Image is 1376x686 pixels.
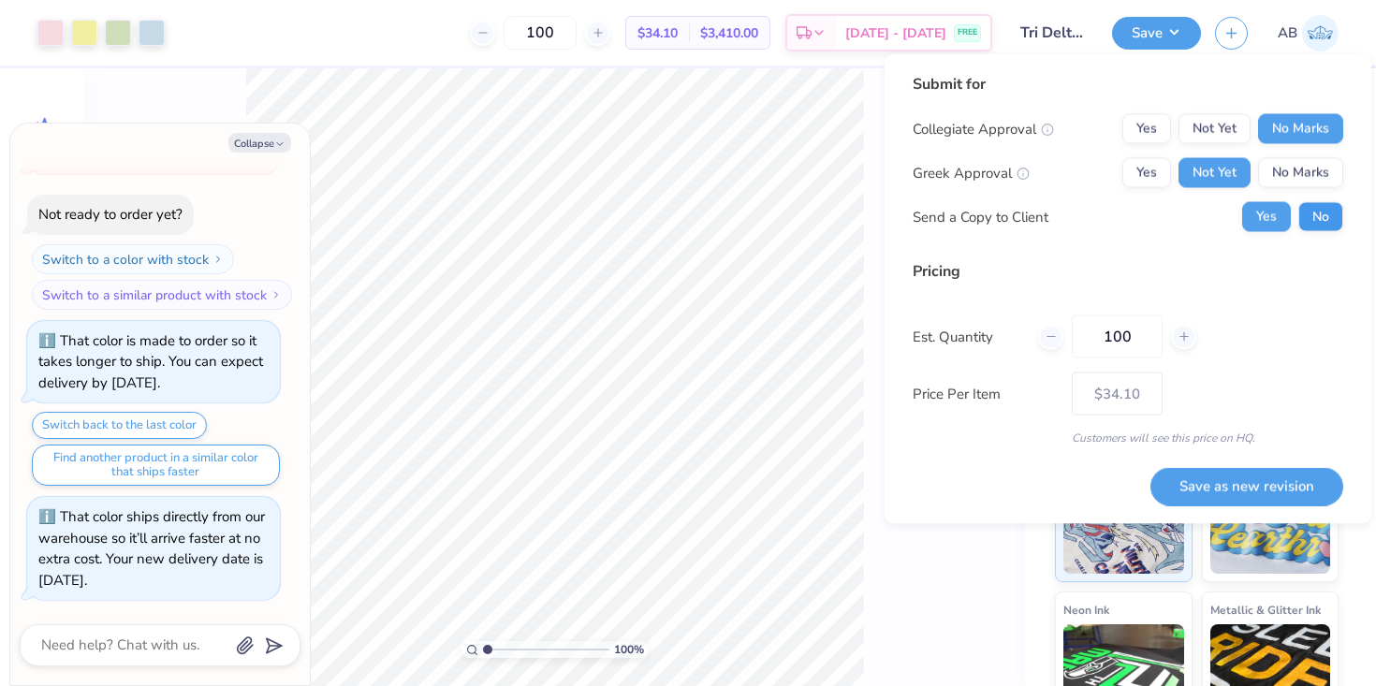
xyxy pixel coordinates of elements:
img: Amelie Bullen [1302,15,1339,51]
div: Collegiate Approval [913,118,1054,139]
img: Standard [1063,480,1184,574]
button: Switch to a similar product with stock [32,280,292,310]
button: Save as new revision [1150,467,1343,505]
span: $3,410.00 [700,23,758,43]
button: No Marks [1258,158,1343,188]
button: Yes [1122,158,1171,188]
span: $34.10 [637,23,678,43]
button: Switch to a color with stock [32,244,234,274]
button: No [1298,202,1343,232]
img: Switch to a color with stock [212,254,224,265]
a: AB [1278,15,1339,51]
div: Not ready to order yet? [38,205,183,224]
img: Switch to a similar product with stock [271,289,282,300]
button: Yes [1122,114,1171,144]
input: Untitled Design [1006,14,1098,51]
div: Pricing [913,260,1343,283]
div: That color is made to order so it takes longer to ship. You can expect delivery by [DATE]. [38,331,263,392]
span: 100 % [614,641,644,658]
div: Greek Approval [913,162,1030,183]
button: Save [1112,17,1201,50]
button: Not Yet [1178,114,1251,144]
input: – – [504,16,577,50]
span: Neon Ink [1063,600,1109,620]
button: No Marks [1258,114,1343,144]
button: Find another product in a similar color that ships faster [32,445,280,486]
div: Send a Copy to Client [913,206,1048,227]
div: Customers will see this price on HQ. [913,430,1343,446]
button: Switch back to the last color [32,412,207,439]
div: That color ships directly from our warehouse so it’ll arrive faster at no extra cost. Your new de... [38,507,265,590]
span: Metallic & Glitter Ink [1210,600,1321,620]
img: Puff Ink [1210,480,1331,574]
button: Not Yet [1178,158,1251,188]
button: Collapse [228,133,291,153]
button: Yes [1242,202,1291,232]
input: – – [1072,315,1163,358]
label: Est. Quantity [913,326,1024,347]
div: Submit for [913,73,1343,95]
label: Price Per Item [913,383,1058,404]
span: [DATE] - [DATE] [845,23,946,43]
span: Only 231 Ss, 176 Ms, 54 Ls and 24 XLs left. Switch colors or products to avoid delays. [38,61,257,164]
span: FREE [958,26,977,39]
span: AB [1278,22,1297,44]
